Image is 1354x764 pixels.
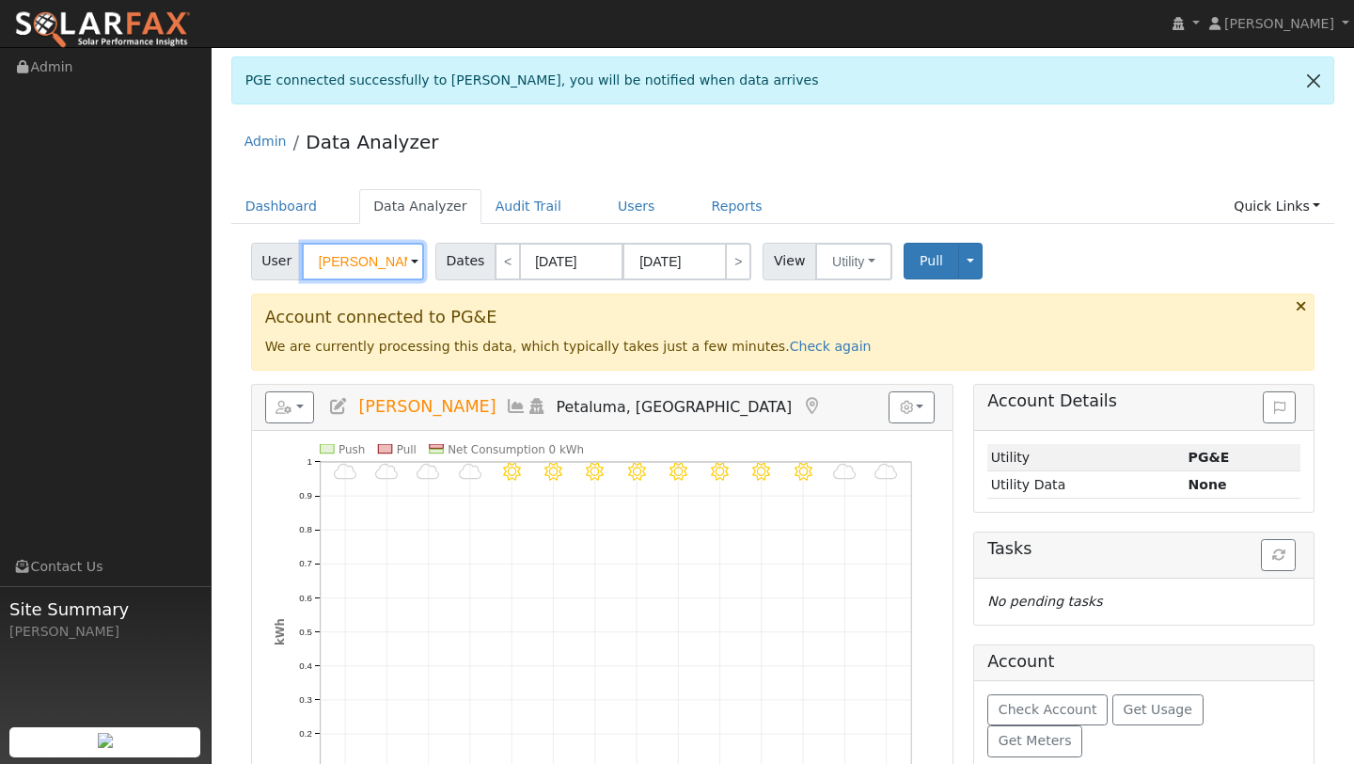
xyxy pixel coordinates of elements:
i: 9/03 - Clear [586,463,604,481]
td: Utility Data [987,471,1185,499]
i: No pending tasks [987,594,1102,609]
text: 0.5 [299,627,312,637]
div: [PERSON_NAME] [9,622,201,642]
i: 8/31 - Cloudy [459,463,481,481]
i: 9/01 - Clear [503,463,521,481]
a: > [725,243,751,280]
i: 9/08 - Clear [795,463,812,481]
button: Refresh [1261,539,1296,571]
a: Map [801,397,822,416]
i: 8/30 - Cloudy [417,463,439,481]
h5: Account [987,652,1054,671]
img: retrieve [98,733,113,748]
a: < [495,243,521,280]
a: Admin [244,134,287,149]
span: Dates [435,243,496,280]
text: Push [338,443,365,456]
a: Dashboard [231,189,332,224]
a: Multi-Series Graph [506,397,527,416]
input: Select a User [302,243,424,280]
span: User [251,243,303,280]
text: 0.8 [299,524,312,534]
a: Close [1294,57,1333,103]
button: Pull [904,243,959,279]
text: 0.3 [299,694,312,705]
button: Get Meters [987,725,1082,757]
i: 9/09 - Cloudy [833,463,856,481]
a: Data Analyzer [359,189,481,224]
text: Pull [397,443,417,456]
text: kWh [273,618,286,645]
a: Users [604,189,669,224]
text: Net Consumption 0 kWh [448,443,584,456]
div: PGE connected successfully to [PERSON_NAME], you will be notified when data arrives [231,56,1335,104]
img: SolarFax [14,10,191,50]
i: 8/28 - Cloudy [334,463,356,481]
text: 0.7 [299,559,312,569]
text: 0.6 [299,593,312,603]
a: Data Analyzer [306,131,438,153]
span: Get Meters [999,733,1072,748]
span: View [763,243,816,280]
i: 9/02 - Clear [544,463,562,481]
i: 9/04 - Clear [628,463,646,481]
span: Petaluma, [GEOGRAPHIC_DATA] [557,398,793,416]
a: Check again [790,339,872,354]
button: Get Usage [1112,694,1204,726]
span: [PERSON_NAME] [358,397,496,416]
strong: None [1189,477,1227,492]
span: [PERSON_NAME] [1224,16,1334,31]
td: Utility [987,444,1185,471]
button: Utility [815,243,892,280]
button: Check Account [987,694,1108,726]
h3: Account connected to PG&E [265,308,1301,327]
span: Pull [920,253,943,268]
i: 9/06 - Clear [711,463,729,481]
i: 8/29 - Cloudy [375,463,398,481]
a: Login As (last Never) [527,397,547,416]
h5: Account Details [987,391,1300,411]
span: Get Usage [1124,702,1192,717]
text: 0.9 [299,490,312,501]
a: Edit User (37141) [328,397,349,416]
a: Quick Links [1220,189,1334,224]
a: Audit Trail [481,189,575,224]
text: 1 [307,456,311,467]
h5: Tasks [987,539,1300,559]
span: Check Account [999,702,1097,717]
i: 9/10 - Cloudy [875,463,898,481]
div: We are currently processing this data, which typically takes just a few minutes. [251,294,1315,371]
span: Site Summary [9,597,201,622]
text: 0.2 [299,728,312,739]
button: Issue History [1263,391,1296,423]
i: 9/05 - Clear [669,463,687,481]
a: Reports [698,189,777,224]
i: 9/07 - Clear [753,463,771,481]
strong: ID: 17276927, authorized: 09/11/25 [1189,450,1230,465]
text: 0.4 [299,661,312,671]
